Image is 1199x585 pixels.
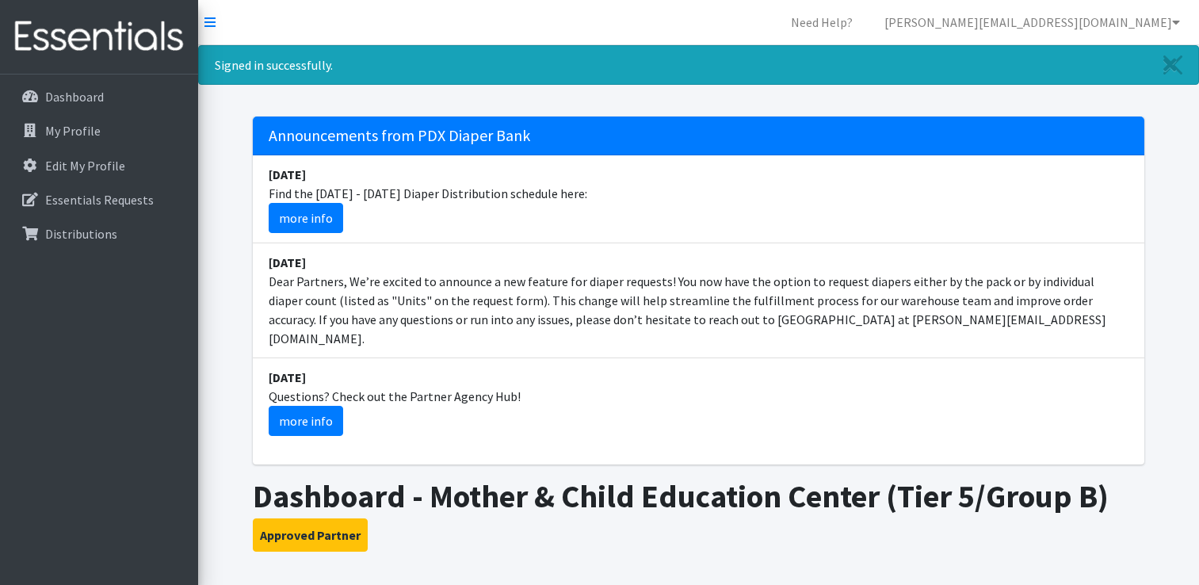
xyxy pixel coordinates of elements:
li: Dear Partners, We’re excited to announce a new feature for diaper requests! You now have the opti... [253,243,1144,358]
p: My Profile [45,123,101,139]
p: Essentials Requests [45,192,154,208]
h1: Dashboard - Mother & Child Education Center (Tier 5/Group B) [253,477,1144,515]
a: more info [269,406,343,436]
a: Close [1147,46,1198,84]
a: Edit My Profile [6,150,192,182]
a: [PERSON_NAME][EMAIL_ADDRESS][DOMAIN_NAME] [872,6,1193,38]
strong: [DATE] [269,166,306,182]
a: Essentials Requests [6,184,192,216]
strong: [DATE] [269,254,306,270]
div: Signed in successfully. [198,45,1199,85]
p: Distributions [45,226,117,242]
a: My Profile [6,115,192,147]
a: Dashboard [6,81,192,113]
h5: Announcements from PDX Diaper Bank [253,117,1144,155]
a: Need Help? [778,6,865,38]
strong: [DATE] [269,369,306,385]
a: more info [269,203,343,233]
button: Approved Partner [253,518,368,552]
li: Questions? Check out the Partner Agency Hub! [253,358,1144,445]
img: HumanEssentials [6,10,192,63]
li: Find the [DATE] - [DATE] Diaper Distribution schedule here: [253,155,1144,243]
p: Edit My Profile [45,158,125,174]
a: Distributions [6,218,192,250]
p: Dashboard [45,89,104,105]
